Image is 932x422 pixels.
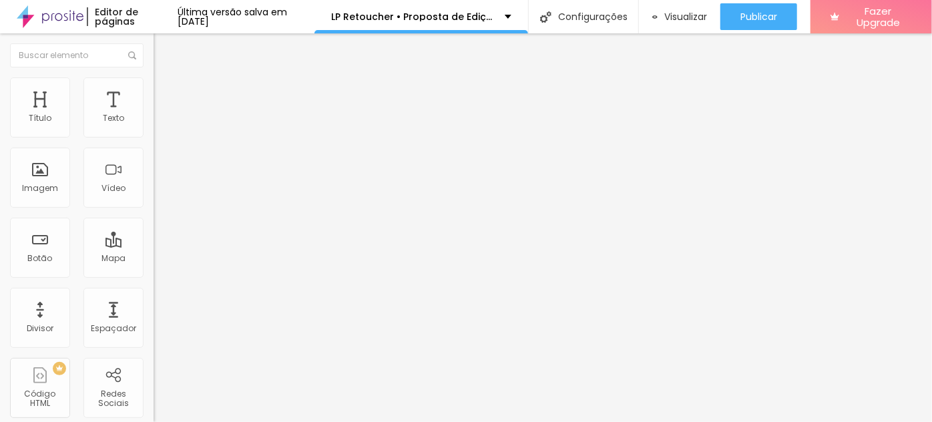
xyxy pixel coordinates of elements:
img: Icone [540,11,551,23]
div: Última versão salva em [DATE] [178,7,315,26]
div: Vídeo [101,184,126,193]
div: Imagem [22,184,58,193]
span: Visualizar [664,11,707,22]
div: Espaçador [91,324,136,333]
div: Botão [28,254,53,263]
div: Divisor [27,324,53,333]
div: Título [29,114,51,123]
div: Texto [103,114,124,123]
button: Visualizar [639,3,720,30]
input: Buscar elemento [10,43,144,67]
button: Publicar [720,3,797,30]
img: Icone [128,51,136,59]
div: Código HTML [13,389,66,409]
span: Publicar [740,11,777,22]
span: Fazer Upgrade [845,5,912,29]
p: LP Retoucher • Proposta de Edição 2025 [331,12,495,21]
div: Redes Sociais [87,389,140,409]
div: Editor de páginas [87,7,177,26]
iframe: Editor [154,33,932,422]
div: Mapa [101,254,126,263]
img: view-1.svg [652,11,658,23]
